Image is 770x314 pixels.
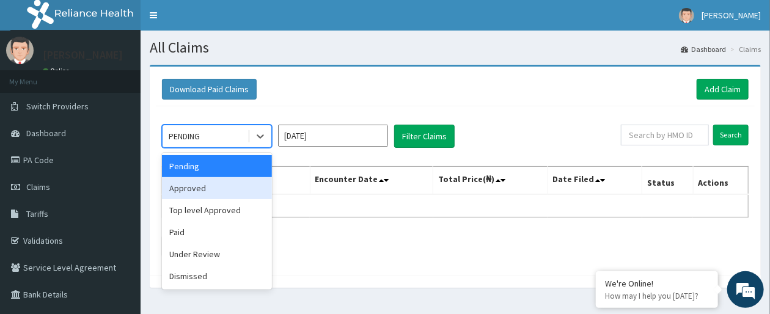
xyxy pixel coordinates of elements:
[713,125,749,145] input: Search
[162,79,257,100] button: Download Paid Claims
[605,278,709,289] div: We're Online!
[64,68,205,84] div: Chat with us now
[679,8,694,23] img: User Image
[23,61,50,92] img: d_794563401_company_1708531726252_794563401
[642,167,693,195] th: Status
[71,85,169,208] span: We're online!
[702,10,761,21] span: [PERSON_NAME]
[548,167,642,195] th: Date Filed
[6,37,34,64] img: User Image
[6,195,233,238] textarea: Type your message and hit 'Enter'
[697,79,749,100] a: Add Claim
[26,181,50,192] span: Claims
[43,49,123,60] p: [PERSON_NAME]
[278,125,388,147] input: Select Month and Year
[681,44,726,54] a: Dashboard
[162,199,272,221] div: Top level Approved
[200,6,230,35] div: Minimize live chat window
[43,67,72,75] a: Online
[26,101,89,112] span: Switch Providers
[727,44,761,54] li: Claims
[693,167,748,195] th: Actions
[150,40,761,56] h1: All Claims
[310,167,433,195] th: Encounter Date
[162,155,272,177] div: Pending
[162,265,272,287] div: Dismissed
[162,221,272,243] div: Paid
[162,243,272,265] div: Under Review
[394,125,455,148] button: Filter Claims
[26,208,48,219] span: Tariffs
[433,167,548,195] th: Total Price(₦)
[605,291,709,301] p: How may I help you today?
[162,177,272,199] div: Approved
[26,128,66,139] span: Dashboard
[169,130,200,142] div: PENDING
[621,125,709,145] input: Search by HMO ID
